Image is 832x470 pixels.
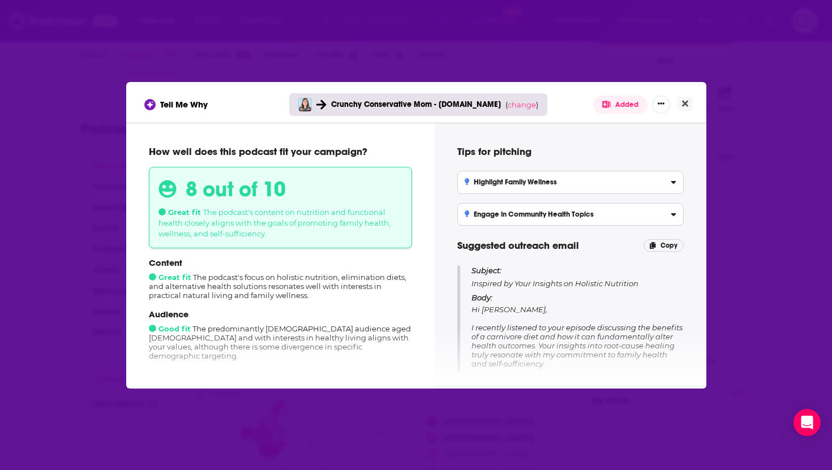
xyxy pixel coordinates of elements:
[505,100,538,109] span: ( )
[508,100,536,109] span: change
[677,97,693,111] button: Close
[457,145,684,158] h4: Tips for pitching
[465,210,594,218] h3: Engage in Community Health Topics
[186,176,286,202] h3: 8 out of 10
[149,309,412,360] div: The predominantly [DEMOGRAPHIC_DATA] audience aged [DEMOGRAPHIC_DATA] and with interests in healt...
[652,96,670,114] button: Show More Button
[465,178,557,186] h3: Highlight Family Wellness
[471,293,492,302] span: Body:
[661,242,677,249] span: Copy
[593,96,647,114] button: Added
[149,257,412,300] div: The podcast's focus on holistic nutrition, elimination diets, and alternative health solutions re...
[149,145,412,158] p: How well does this podcast fit your campaign?
[158,208,201,217] span: Great fit
[331,100,501,109] span: Crunchy Conservative Mom - [DOMAIN_NAME]
[471,265,501,275] span: Subject:
[149,273,191,282] span: Great fit
[149,324,191,333] span: Good fit
[457,239,579,252] span: Suggested outreach email
[149,257,412,268] p: Content
[471,265,683,288] p: Inspired by Your Insights on Holistic Nutrition
[298,98,312,111] img: Nutrition with Judy | Carnivore Diet
[149,309,412,320] p: Audience
[146,101,154,109] img: tell me why sparkle
[158,208,391,238] span: The podcast's content on nutrition and functional health closely aligns with the goals of promoti...
[160,99,208,110] span: Tell Me Why
[794,409,821,436] div: Open Intercom Messenger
